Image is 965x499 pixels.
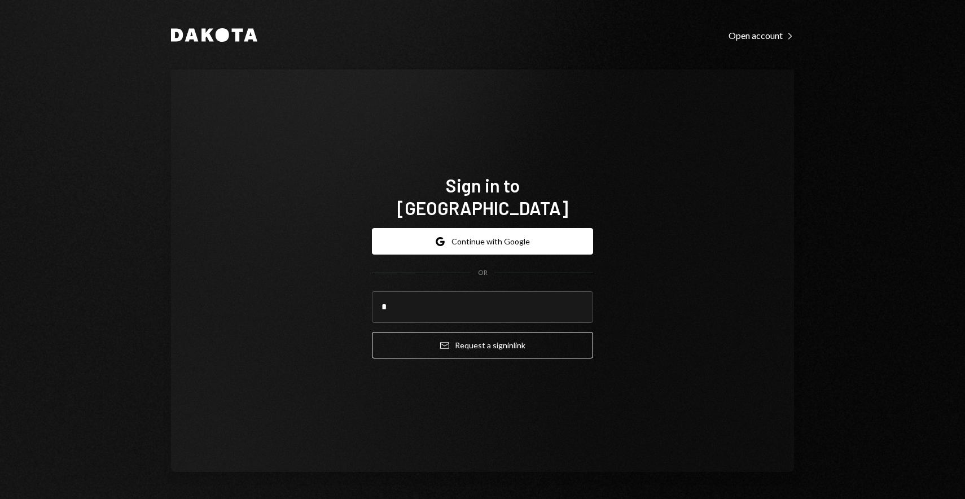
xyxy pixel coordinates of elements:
button: Request a signinlink [372,332,593,358]
h1: Sign in to [GEOGRAPHIC_DATA] [372,174,593,219]
a: Open account [729,29,794,41]
button: Continue with Google [372,228,593,255]
div: Open account [729,30,794,41]
div: OR [478,268,488,278]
